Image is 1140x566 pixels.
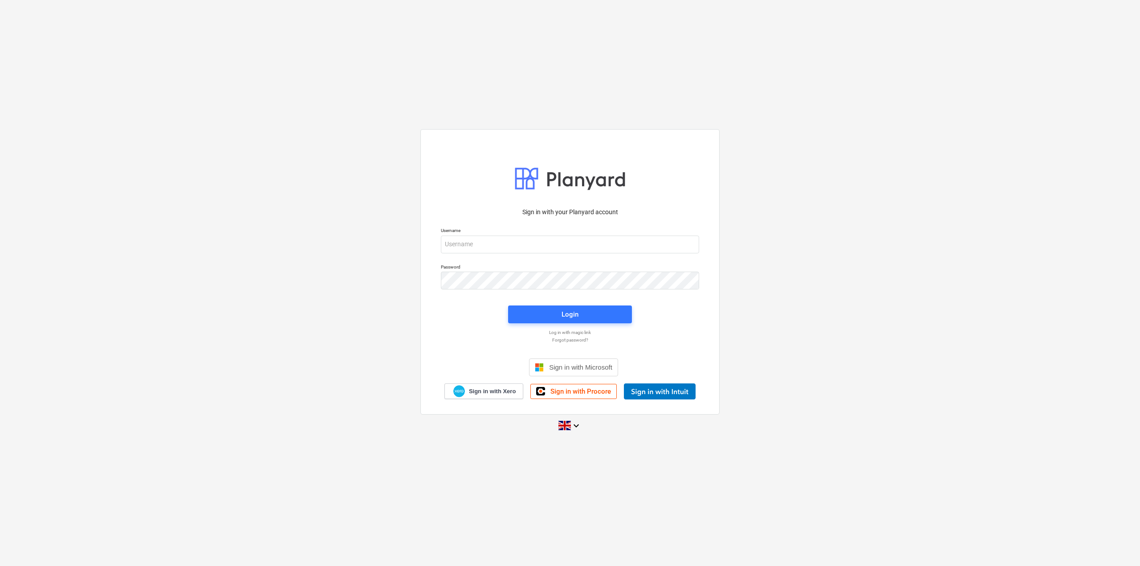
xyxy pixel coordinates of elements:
i: keyboard_arrow_down [571,420,582,431]
a: Sign in with Xero [444,383,524,399]
div: Login [562,309,578,320]
p: Password [441,264,699,272]
p: Username [441,228,699,235]
span: Sign in with Xero [469,387,516,395]
span: Sign in with Microsoft [549,363,612,371]
a: Forgot password? [436,337,704,343]
input: Username [441,236,699,253]
span: Sign in with Procore [550,387,611,395]
img: Microsoft logo [535,363,544,372]
p: Sign in with your Planyard account [441,208,699,217]
button: Login [508,305,632,323]
a: Log in with magic link [436,330,704,335]
a: Sign in with Procore [530,384,617,399]
img: Xero logo [453,385,465,397]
